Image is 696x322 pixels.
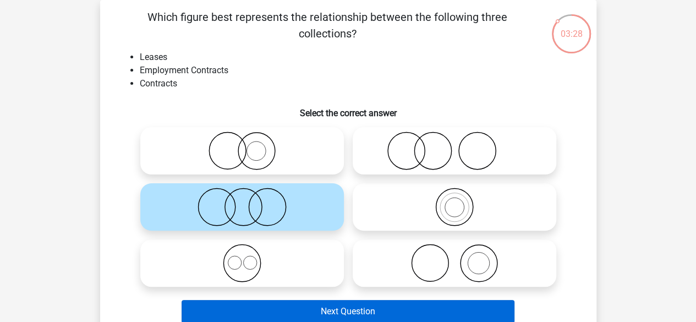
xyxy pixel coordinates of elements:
[118,99,579,118] h6: Select the correct answer
[140,77,579,90] li: Contracts
[140,64,579,77] li: Employment Contracts
[140,51,579,64] li: Leases
[118,9,538,42] p: Which figure best represents the relationship between the following three collections?
[551,13,592,41] div: 03:28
